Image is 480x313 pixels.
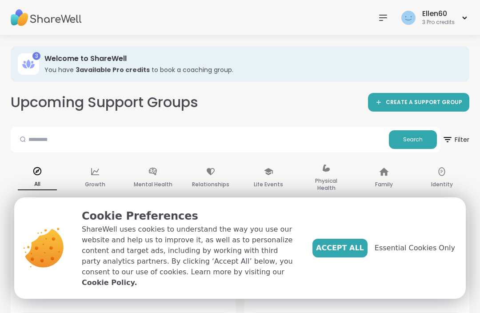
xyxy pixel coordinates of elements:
[11,92,198,112] h2: Upcoming Support Groups
[192,179,229,190] p: Relationships
[316,243,364,253] span: Accept All
[442,129,469,150] span: Filter
[312,239,368,257] button: Accept All
[368,93,469,112] a: CREATE A SUPPORT GROUP
[431,179,453,190] p: Identity
[11,2,82,33] img: ShareWell Nav Logo
[85,179,105,190] p: Growth
[82,277,137,288] a: Cookie Policy.
[422,19,455,26] div: 3 Pro credits
[254,179,283,190] p: Life Events
[44,65,457,74] h3: You have to book a coaching group.
[403,136,423,144] span: Search
[32,52,40,60] div: 3
[44,54,457,64] h3: Welcome to ShareWell
[375,179,393,190] p: Family
[442,127,469,152] button: Filter
[422,9,455,19] div: Ellen60
[386,99,462,106] span: CREATE A SUPPORT GROUP
[82,224,298,288] p: ShareWell uses cookies to understand the way you use our website and help us to improve it, as we...
[134,179,172,190] p: Mental Health
[76,65,150,74] b: 3 available Pro credit s
[375,243,455,253] span: Essential Cookies Only
[389,130,437,149] button: Search
[307,176,346,193] p: Physical Health
[401,11,416,25] img: Ellen60
[82,208,298,224] p: Cookie Preferences
[18,179,57,190] p: All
